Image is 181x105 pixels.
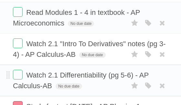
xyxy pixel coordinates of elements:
label: Star task [129,18,141,28]
span: Read Modules 1 - 4 in textbook - AP Microeconomics [13,8,140,27]
span: No due date [68,21,94,26]
span: No due date [79,52,105,58]
span: Watch 2.1 "Intro To Derivatives" notes (pg 3-4) - AP Calculus-AB [13,40,166,58]
label: Star task [129,80,141,91]
label: Done [13,70,23,79]
span: No due date [56,83,82,89]
span: Watch 2.1 Differentiability (pg 5-6) - AP Calculus-AB [13,71,149,90]
label: Star task [129,49,141,60]
label: Done [13,7,23,17]
label: Done [13,38,23,48]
